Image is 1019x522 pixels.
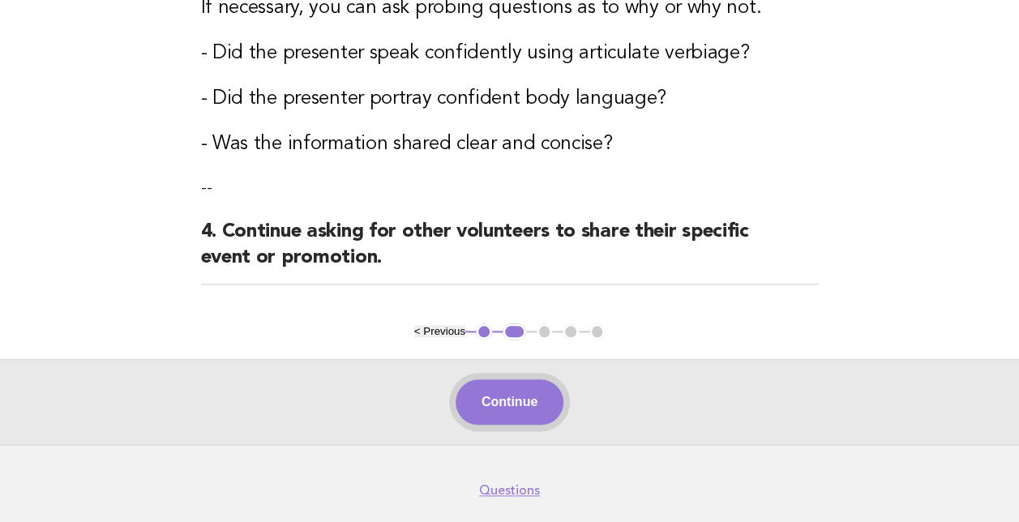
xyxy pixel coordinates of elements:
h2: 4. Continue asking for other volunteers to share their specific event or promotion. [201,219,819,285]
p: -- [201,177,819,199]
button: < Previous [414,325,465,337]
button: Continue [456,379,563,425]
h3: - Was the information shared clear and concise? [201,131,819,157]
h3: - Did the presenter speak confidently using articulate verbiage? [201,41,819,66]
h3: - Did the presenter portray confident body language? [201,86,819,112]
button: 1 [476,323,492,340]
button: 2 [503,323,526,340]
a: Questions [479,482,540,498]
